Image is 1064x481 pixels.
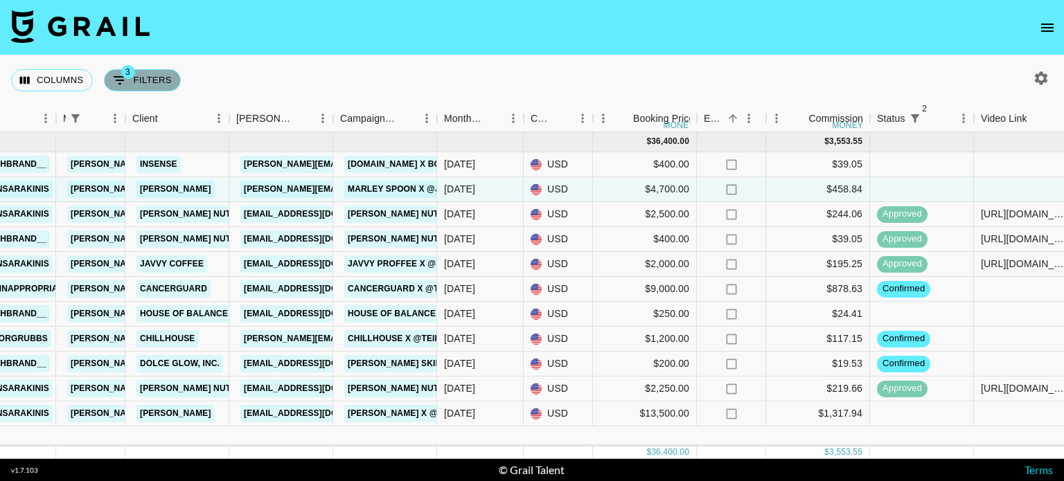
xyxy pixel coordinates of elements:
[444,207,475,221] div: Sep '25
[344,280,538,298] a: Cancerguard x @thats_inappropriate
[444,406,475,420] div: Sep '25
[593,277,697,302] div: $9,000.00
[484,109,503,128] button: Sort
[877,282,930,296] span: confirmed
[240,206,396,223] a: [EMAIL_ADDRESS][DOMAIN_NAME]
[444,257,475,271] div: Sep '25
[918,102,932,116] span: 2
[524,277,593,302] div: USD
[877,208,928,221] span: approved
[67,330,364,347] a: [PERSON_NAME][EMAIL_ADDRESS][PERSON_NAME][DOMAIN_NAME]
[240,230,396,248] a: [EMAIL_ADDRESS][DOMAIN_NAME]
[416,108,437,129] button: Menu
[229,105,333,132] div: Booker
[240,330,466,347] a: [PERSON_NAME][EMAIL_ADDRESS][DOMAIN_NAME]
[293,109,312,128] button: Sort
[766,352,870,376] div: $19.53
[524,376,593,401] div: USD
[524,152,593,177] div: USD
[877,233,928,246] span: approved
[531,105,553,132] div: Currency
[646,136,651,147] div: $
[67,305,364,323] a: [PERSON_NAME][EMAIL_ADDRESS][PERSON_NAME][DOMAIN_NAME]
[67,355,364,372] a: [PERSON_NAME][EMAIL_ADDRESS][PERSON_NAME][DOMAIN_NAME]
[35,108,56,129] button: Menu
[1025,463,1053,476] a: Terms
[766,202,870,227] div: $244.06
[766,376,870,401] div: $219.66
[136,280,211,298] a: Cancerguard
[344,181,498,198] a: Marley Spoon x @jordansara
[766,302,870,327] div: $24.41
[11,69,93,91] button: Select columns
[524,327,593,352] div: USD
[344,380,598,397] a: [PERSON_NAME] Nutrition CreaTone x @jordansara
[66,109,85,128] div: 1 active filter
[524,177,593,202] div: USD
[67,230,364,248] a: [PERSON_NAME][EMAIL_ADDRESS][PERSON_NAME][DOMAIN_NAME]
[67,405,364,422] a: [PERSON_NAME][EMAIL_ADDRESS][PERSON_NAME][DOMAIN_NAME]
[136,206,263,223] a: [PERSON_NAME] Nutrition
[240,255,396,273] a: [EMAIL_ADDRESS][DOMAIN_NAME]
[63,105,66,132] div: Manager
[723,109,743,128] button: Sort
[524,252,593,277] div: USD
[437,105,524,132] div: Month Due
[766,177,870,202] div: $458.84
[877,382,928,395] span: approved
[593,376,697,401] div: $2,250.00
[524,401,593,426] div: USD
[824,446,829,458] div: $
[121,65,135,79] span: 3
[136,380,263,397] a: [PERSON_NAME] Nutrition
[808,105,863,132] div: Commission
[593,108,614,129] button: Menu
[136,405,215,422] a: [PERSON_NAME]
[136,305,231,323] a: House of Balance
[553,109,572,128] button: Sort
[240,280,396,298] a: [EMAIL_ADDRESS][DOMAIN_NAME]
[344,156,608,173] a: [DOMAIN_NAME] x Body Complete Rx x @_sarahbrand_
[66,109,85,128] button: Show filters
[829,446,862,458] div: 3,553.55
[444,282,475,296] div: Sep '25
[240,355,396,372] a: [EMAIL_ADDRESS][DOMAIN_NAME]
[651,136,689,147] div: 36,400.00
[397,109,416,128] button: Sort
[344,405,637,422] a: [PERSON_NAME] x @jordansara 1 Month Brand Partnership
[953,108,974,129] button: Menu
[240,156,466,173] a: [PERSON_NAME][EMAIL_ADDRESS][DOMAIN_NAME]
[925,109,944,128] button: Sort
[646,446,651,458] div: $
[905,109,925,128] button: Show filters
[981,105,1027,132] div: Video Link
[67,255,364,273] a: [PERSON_NAME][EMAIL_ADDRESS][PERSON_NAME][DOMAIN_NAME]
[444,356,475,370] div: Sep '25
[877,357,930,370] span: confirmed
[344,355,631,372] a: [PERSON_NAME] Skin x @_sarahbrand_ UGC collaboration
[67,380,364,397] a: [PERSON_NAME][EMAIL_ADDRESS][PERSON_NAME][DOMAIN_NAME]
[344,255,522,273] a: Javvy Proffee x @jordansarakinis
[593,152,697,177] div: $400.00
[832,121,863,129] div: money
[593,327,697,352] div: $1,200.00
[593,352,697,376] div: $200.00
[136,230,263,248] a: [PERSON_NAME] Nutrition
[236,105,293,132] div: [PERSON_NAME]
[344,330,493,347] a: Chillhouse x @teilorgrubbs
[524,202,593,227] div: USD
[524,227,593,252] div: USD
[704,105,723,132] div: Expenses: Remove Commission?
[444,307,475,320] div: Sep '25
[340,105,397,132] div: Campaign (Type)
[125,105,229,132] div: Client
[104,69,181,91] button: Show filters
[240,380,396,397] a: [EMAIL_ADDRESS][DOMAIN_NAME]
[829,136,862,147] div: 3,553.55
[524,302,593,327] div: USD
[1034,14,1061,42] button: open drawer
[85,109,105,128] button: Sort
[312,108,333,129] button: Menu
[499,463,565,477] div: © Grail Talent
[136,156,181,173] a: Insense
